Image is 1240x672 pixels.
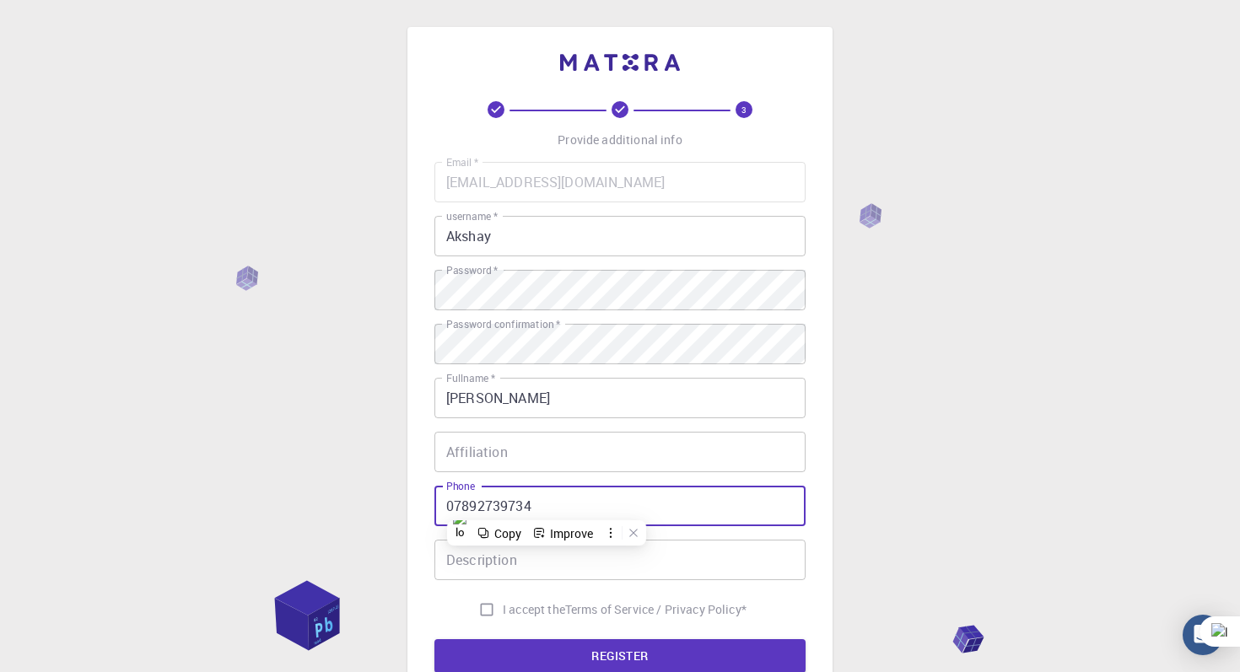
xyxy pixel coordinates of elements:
[741,104,747,116] text: 3
[446,479,475,493] label: Phone
[1183,615,1223,655] div: Open Intercom Messenger
[503,601,565,618] span: I accept the
[446,155,478,169] label: Email
[565,601,747,618] p: Terms of Service / Privacy Policy *
[446,209,498,223] label: username
[446,371,495,385] label: Fullname
[558,132,682,148] p: Provide additional info
[446,263,498,277] label: Password
[565,601,747,618] a: Terms of Service / Privacy Policy*
[446,317,560,331] label: Password confirmation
